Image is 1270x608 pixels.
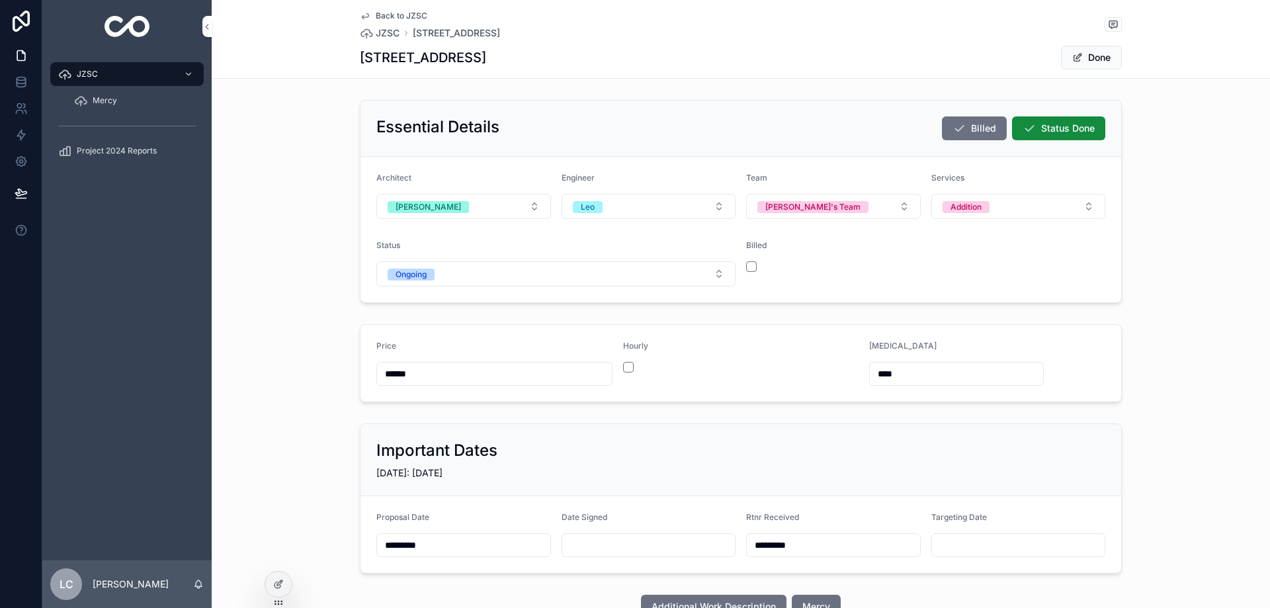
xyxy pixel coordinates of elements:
span: Billed [746,240,767,250]
a: JZSC [50,62,204,86]
span: Hourly [623,341,648,351]
div: Addition [951,201,982,213]
button: Status Done [1012,116,1105,140]
span: JZSC [376,26,400,40]
span: Architect [376,173,411,183]
button: Select Button [562,194,736,219]
button: Select Button [376,194,551,219]
span: Targeting Date [931,512,987,522]
span: [DATE]: [DATE] [376,467,443,478]
span: LC [60,576,73,592]
button: Select Button [931,194,1106,219]
span: Status Done [1041,122,1095,135]
span: Proposal Date [376,512,429,522]
div: [PERSON_NAME]'s Team [765,201,861,213]
span: Date Signed [562,512,607,522]
button: Select Button [746,194,921,219]
span: [MEDICAL_DATA] [869,341,937,351]
div: Ongoing [396,269,427,281]
a: JZSC [360,26,400,40]
h2: Important Dates [376,440,497,461]
span: Engineer [562,173,595,183]
div: scrollable content [42,53,212,180]
div: Leo [581,201,595,213]
button: Billed [942,116,1007,140]
button: Select Button [376,261,736,286]
img: App logo [105,16,150,37]
p: [PERSON_NAME] [93,578,169,591]
a: [STREET_ADDRESS] [413,26,500,40]
span: Price [376,341,396,351]
span: Team [746,173,767,183]
span: Mercy [93,95,117,106]
a: Project 2024 Reports [50,139,204,163]
span: Project 2024 Reports [77,146,157,156]
span: Services [931,173,964,183]
span: Status [376,240,400,250]
span: Billed [971,122,996,135]
span: JZSC [77,69,98,79]
span: Back to JZSC [376,11,427,21]
h2: Essential Details [376,116,499,138]
div: [PERSON_NAME] [396,201,461,213]
a: Back to JZSC [360,11,427,21]
h1: [STREET_ADDRESS] [360,48,486,67]
span: Rtnr Received [746,512,799,522]
a: Mercy [66,89,204,112]
button: Done [1061,46,1122,69]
